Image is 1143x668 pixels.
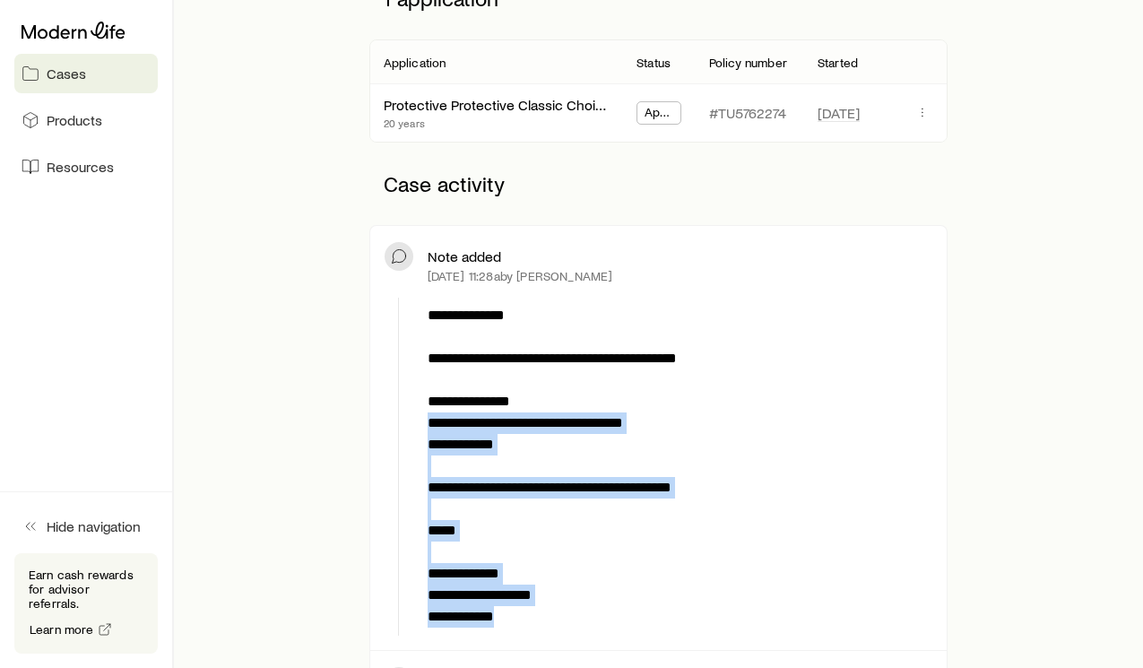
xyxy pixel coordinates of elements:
p: Policy number [709,56,787,70]
p: 20 years [384,116,608,130]
div: Earn cash rewards for advisor referrals.Learn more [14,553,158,654]
span: Products [47,111,102,129]
span: Cases [47,65,86,82]
a: Products [14,100,158,140]
p: Application [384,56,446,70]
p: Earn cash rewards for advisor referrals. [29,568,143,611]
span: Hide navigation [47,517,141,535]
p: Case activity [369,157,948,211]
button: Hide navigation [14,507,158,546]
p: Status [636,56,671,70]
div: Protective Protective Classic Choice Term [384,96,608,115]
p: #TU5762274 [709,104,786,122]
p: Started [818,56,858,70]
a: Cases [14,54,158,93]
a: Protective Protective Classic Choice Term [384,96,645,113]
span: Approved [645,105,673,124]
a: Resources [14,147,158,187]
span: Learn more [30,623,94,636]
span: Resources [47,158,114,176]
span: [DATE] [818,104,860,122]
p: [DATE] 11:28a by [PERSON_NAME] [428,269,613,283]
p: Note added [428,247,501,265]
